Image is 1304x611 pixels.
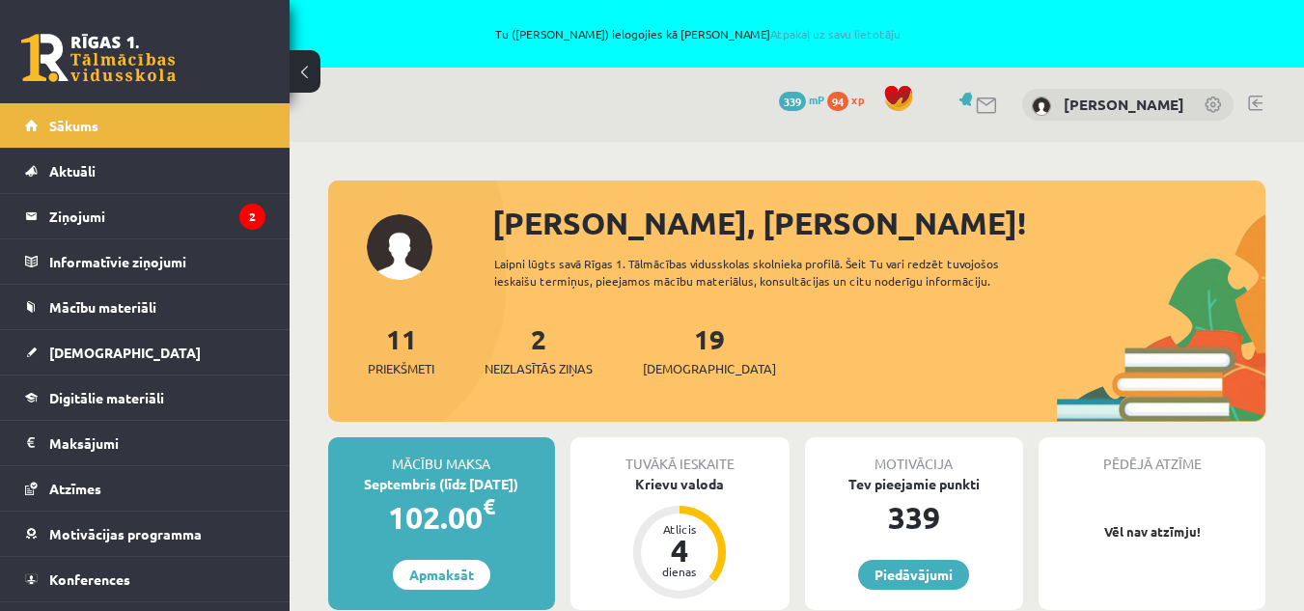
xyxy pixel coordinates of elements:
a: [DEMOGRAPHIC_DATA] [25,330,265,375]
a: Atpakaļ uz savu lietotāju [770,26,901,42]
div: 102.00 [328,494,555,541]
a: 19[DEMOGRAPHIC_DATA] [643,321,776,378]
div: dienas [651,566,708,577]
div: Tuvākā ieskaite [570,437,790,474]
span: Konferences [49,570,130,588]
legend: Informatīvie ziņojumi [49,239,265,284]
div: 4 [651,535,708,566]
div: Krievu valoda [570,474,790,494]
span: Sākums [49,117,98,134]
a: Maksājumi [25,421,265,465]
span: 94 [827,92,848,111]
span: xp [851,92,864,107]
a: 339 mP [779,92,824,107]
a: Digitālie materiāli [25,375,265,420]
a: 94 xp [827,92,874,107]
a: Mācību materiāli [25,285,265,329]
span: Digitālie materiāli [49,389,164,406]
span: [DEMOGRAPHIC_DATA] [643,359,776,378]
a: 11Priekšmeti [368,321,434,378]
span: Motivācijas programma [49,525,202,542]
div: Pēdējā atzīme [1039,437,1265,474]
a: Ziņojumi2 [25,194,265,238]
img: Roberts Veško [1032,97,1051,116]
a: Krievu valoda Atlicis 4 dienas [570,474,790,601]
a: 2Neizlasītās ziņas [485,321,593,378]
div: [PERSON_NAME], [PERSON_NAME]! [492,200,1265,246]
span: Neizlasītās ziņas [485,359,593,378]
div: Mācību maksa [328,437,555,474]
a: Sākums [25,103,265,148]
span: Mācību materiāli [49,298,156,316]
div: Tev pieejamie punkti [805,474,1024,494]
a: Piedāvājumi [858,560,969,590]
a: Apmaksāt [393,560,490,590]
a: Informatīvie ziņojumi [25,239,265,284]
span: 339 [779,92,806,111]
div: Motivācija [805,437,1024,474]
span: Priekšmeti [368,359,434,378]
div: 339 [805,494,1024,541]
a: Rīgas 1. Tālmācības vidusskola [21,34,176,82]
div: Atlicis [651,523,708,535]
a: Aktuāli [25,149,265,193]
div: Septembris (līdz [DATE]) [328,474,555,494]
p: Vēl nav atzīmju! [1048,522,1256,542]
a: Motivācijas programma [25,512,265,556]
i: 2 [239,204,265,230]
span: [DEMOGRAPHIC_DATA] [49,344,201,361]
span: Atzīmes [49,480,101,497]
span: € [483,492,495,520]
span: Tu ([PERSON_NAME]) ielogojies kā [PERSON_NAME] [222,28,1174,40]
a: [PERSON_NAME] [1064,95,1184,114]
div: Laipni lūgts savā Rīgas 1. Tālmācības vidusskolas skolnieka profilā. Šeit Tu vari redzēt tuvojošo... [494,255,1057,290]
legend: Ziņojumi [49,194,265,238]
a: Atzīmes [25,466,265,511]
span: mP [809,92,824,107]
span: Aktuāli [49,162,96,180]
a: Konferences [25,557,265,601]
legend: Maksājumi [49,421,265,465]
